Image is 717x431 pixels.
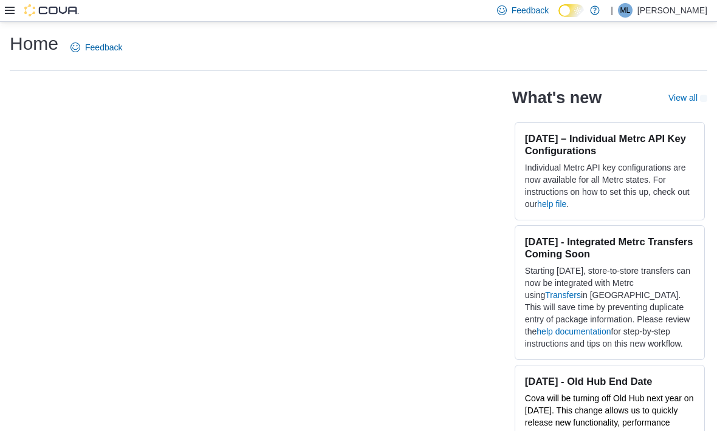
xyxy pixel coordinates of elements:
[537,199,566,209] a: help file
[525,132,695,157] h3: [DATE] – Individual Metrc API Key Configurations
[611,3,613,18] p: |
[512,88,602,107] h2: What's new
[512,4,549,16] span: Feedback
[668,93,707,103] a: View allExternal link
[620,3,631,18] span: ML
[66,35,127,59] a: Feedback
[537,327,611,336] a: help documentation
[545,290,581,300] a: Transfers
[558,4,584,17] input: Dark Mode
[637,3,707,18] p: [PERSON_NAME]
[558,17,559,18] span: Dark Mode
[700,95,707,102] svg: External link
[24,4,79,16] img: Cova
[525,265,695,350] p: Starting [DATE], store-to-store transfers can now be integrated with Metrc using in [GEOGRAPHIC_D...
[10,32,58,56] h1: Home
[85,41,122,53] span: Feedback
[618,3,633,18] div: Mike Liebig
[525,375,695,387] h3: [DATE] - Old Hub End Date
[525,161,695,210] p: Individual Metrc API key configurations are now available for all Metrc states. For instructions ...
[525,236,695,260] h3: [DATE] - Integrated Metrc Transfers Coming Soon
